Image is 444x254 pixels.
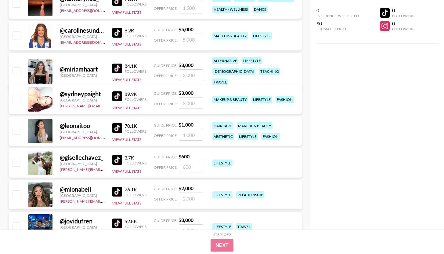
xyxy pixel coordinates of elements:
[237,122,273,129] div: makeup & beauty
[60,193,105,198] div: [GEOGRAPHIC_DATA]
[60,90,105,98] div: @ sydneypaight
[60,73,105,78] div: [GEOGRAPHIC_DATA]
[112,105,141,110] button: View Full Stats
[154,123,177,127] span: Guide Price:
[392,13,414,18] div: Followers
[238,133,258,140] div: lifestyle
[125,186,146,193] div: 76.1K
[60,154,105,161] div: @ gisellechavez_
[154,6,178,11] span: Offer Price:
[60,217,105,225] div: @ jovidufren
[112,169,141,174] button: View Full Stats
[125,34,146,38] div: Followers
[212,122,233,129] div: haircare
[392,27,414,31] div: Followers
[112,28,122,38] img: TikTok
[125,161,146,165] div: Followers
[179,69,203,81] input: 3,000
[242,57,262,64] div: lifestyle
[212,6,249,13] div: health / wellness
[316,20,359,27] div: $0
[60,186,105,193] div: @ mionabell
[179,2,203,13] input: 1,500
[179,90,193,96] strong: $ 3,000
[125,97,146,102] div: Followers
[213,232,231,237] div: Step 1 of 2
[179,34,203,45] input: 5,000
[60,102,150,108] a: [PERSON_NAME][EMAIL_ADDRESS][DOMAIN_NAME]
[154,133,178,138] span: Offer Price:
[262,133,280,140] div: fashion
[112,10,141,15] button: View Full Stats
[60,65,105,73] div: @ miriamhaart
[112,64,122,73] img: TikTok
[179,122,193,127] strong: $ 1,000
[316,13,359,18] div: Influencers Selected
[60,225,105,230] div: [GEOGRAPHIC_DATA]
[112,137,141,142] button: View Full Stats
[211,239,233,252] button: Next
[212,191,233,198] div: lifestyle
[125,2,146,6] div: Followers
[276,96,294,103] div: fashion
[212,133,234,140] div: aesthetic
[236,223,252,230] div: travel
[125,129,146,134] div: Followers
[60,34,105,39] div: [GEOGRAPHIC_DATA]
[154,73,178,78] span: Offer Price:
[125,69,146,74] div: Followers
[154,38,178,42] span: Offer Price:
[112,155,122,165] img: TikTok
[316,7,359,13] div: 0
[112,42,141,46] button: View Full Stats
[60,27,105,34] div: @ carolinesundvold0
[212,57,238,64] div: alternative
[179,97,203,109] input: 3,000
[154,91,177,96] span: Guide Price:
[154,101,178,106] span: Offer Price:
[125,193,146,197] div: Followers
[125,218,146,224] div: 52.8K
[212,32,248,39] div: makeup & beauty
[154,63,177,68] span: Guide Price:
[60,161,105,166] div: [GEOGRAPHIC_DATA]
[236,191,264,198] div: relationship
[179,185,193,191] strong: $ 2,000
[392,7,414,13] div: 0
[125,155,146,161] div: 3.7K
[316,27,359,31] div: Estimated Price
[154,229,178,233] span: Offer Price:
[112,91,122,101] img: TikTok
[60,2,105,7] div: [GEOGRAPHIC_DATA]
[179,62,193,68] strong: $ 3,000
[212,68,255,75] div: [DEMOGRAPHIC_DATA]
[179,26,193,32] strong: $ 5,000
[212,160,233,167] div: lifestyle
[179,153,190,159] strong: $ 600
[392,20,414,27] div: 0
[253,6,268,13] div: dance
[112,77,141,82] button: View Full Stats
[154,28,177,32] span: Guide Price:
[60,166,150,172] a: [PERSON_NAME][EMAIL_ADDRESS][DOMAIN_NAME]
[60,130,105,134] div: [GEOGRAPHIC_DATA]
[60,122,105,130] div: @ leonaitoo
[60,198,150,204] a: [PERSON_NAME][EMAIL_ADDRESS][DOMAIN_NAME]
[154,186,177,191] span: Guide Price:
[112,187,122,197] img: TikTok
[125,63,146,69] div: 84.1K
[252,96,272,103] div: lifestyle
[179,224,203,236] input: 3,000
[125,123,146,129] div: 70.1K
[212,79,228,86] div: travel
[125,224,146,229] div: Followers
[60,39,121,45] a: [EMAIL_ADDRESS][DOMAIN_NAME]
[154,197,178,201] span: Offer Price:
[154,218,177,223] span: Guide Price:
[60,134,121,140] a: [EMAIL_ADDRESS][DOMAIN_NAME]
[179,217,193,223] strong: $ 3,000
[179,161,203,172] input: 600
[112,219,122,228] img: TikTok
[154,155,177,159] span: Guide Price:
[125,91,146,97] div: 89.9K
